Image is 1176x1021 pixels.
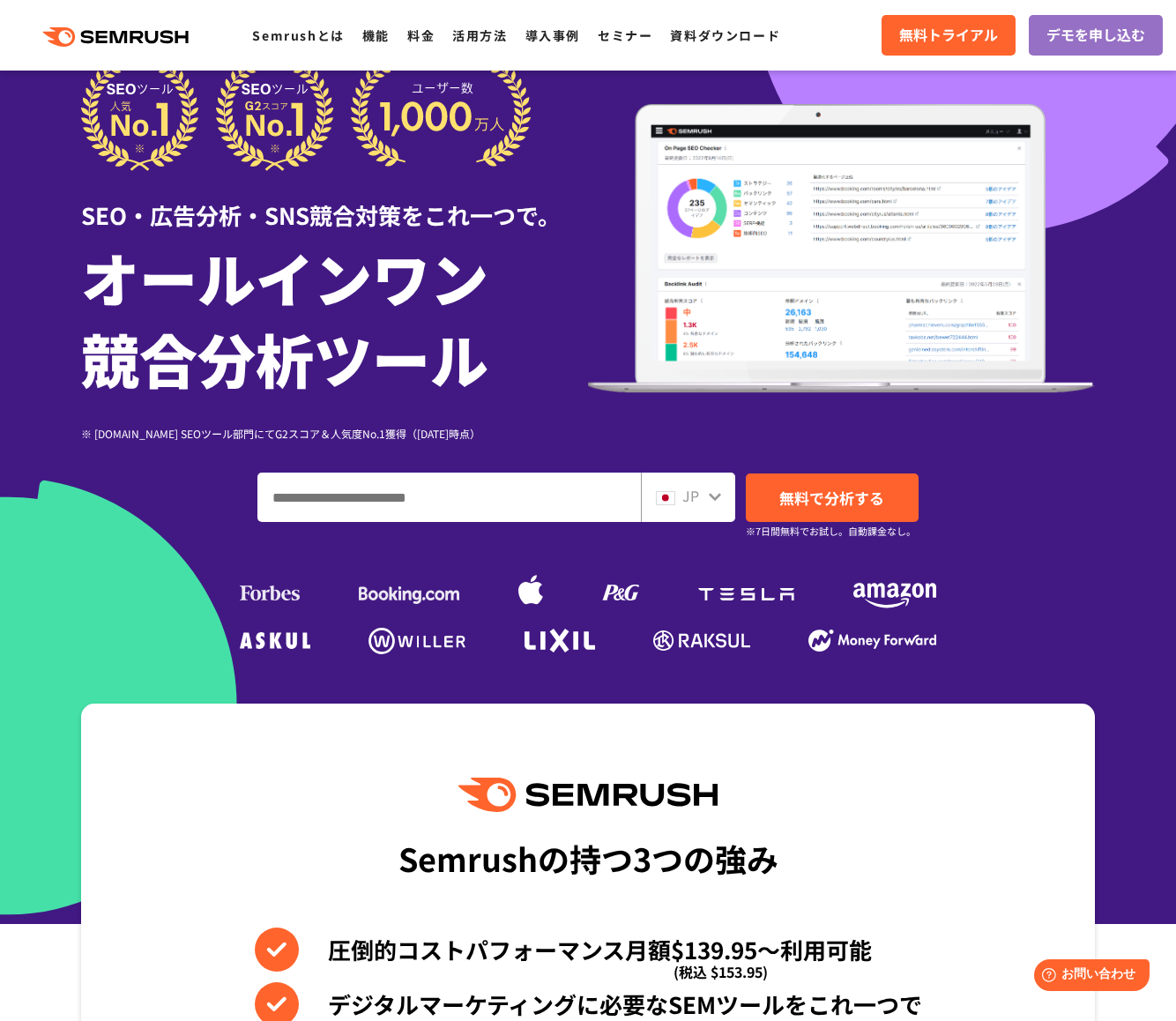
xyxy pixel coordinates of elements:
a: 導入事例 [525,26,580,44]
div: ※ [DOMAIN_NAME] SEOツール部門にてG2スコア＆人気度No.1獲得（[DATE]時点） [81,425,588,442]
img: Semrush [458,778,718,812]
h1: オールインワン 競合分析ツール [81,236,588,399]
a: 機能 [362,26,390,44]
a: 無料で分析する [746,473,919,522]
a: Semrushとは [252,26,344,44]
div: Semrushの持つ3つの強み [398,825,778,891]
a: 資料ダウンロード [670,26,780,44]
span: 無料トライアル [899,24,998,47]
a: セミナー [598,26,652,44]
span: デモを申し込む [1046,24,1145,47]
a: 料金 [407,26,435,44]
div: SEO・広告分析・SNS競合対策をこれ一つで。 [81,171,588,232]
input: ドメイン、キーワードまたはURLを入力してください [258,473,640,521]
a: 活用方法 [452,26,507,44]
a: デモを申し込む [1029,15,1163,56]
a: 無料トライアル [882,15,1016,56]
iframe: Help widget launcher [1019,952,1157,1002]
span: 無料で分析する [779,487,884,509]
span: (税込 $153.95) [674,950,768,994]
small: ※7日間無料でお試し。自動課金なし。 [746,523,916,540]
li: 圧倒的コストパフォーマンス月額$139.95〜利用可能 [255,928,922,972]
span: JP [682,485,699,506]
